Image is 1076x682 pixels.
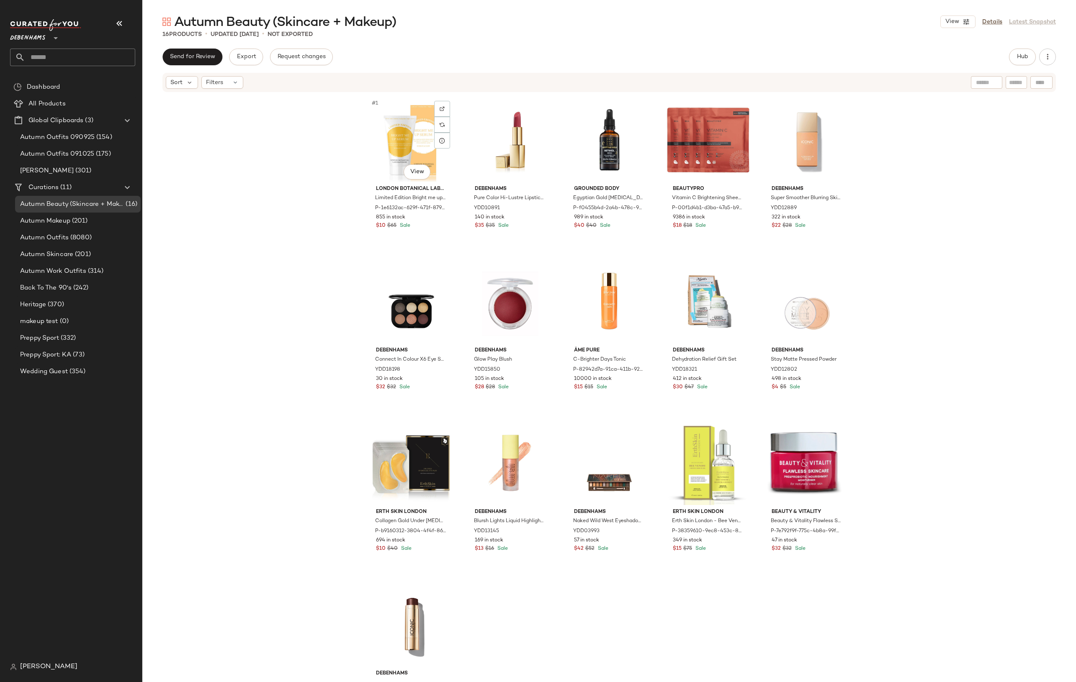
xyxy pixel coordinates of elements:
[376,384,385,391] span: $32
[376,545,386,553] span: $10
[567,97,651,182] img: m5060451230185_clear_xl
[376,214,405,221] span: 855 in stock
[673,185,744,193] span: BEAUTYPRO
[375,205,446,212] span: P-1e6132ac-629f-471f-879c-420f0870458d
[387,545,398,553] span: $40
[982,18,1002,26] a: Details
[486,384,495,391] span: $28
[672,528,743,535] span: P-38359610-9ec8-453c-8bd4-dbd8eed1c8c5
[475,214,505,221] span: 140 in stock
[573,518,644,525] span: Naked Wild West Eyeshadow Palette
[28,116,83,126] span: Global Clipboards
[83,116,93,126] span: (3)
[783,545,792,553] span: $32
[59,333,76,343] span: (332)
[672,356,736,364] span: Dehydration Relief Gift Set
[771,195,842,202] span: Super Smoother Blurring Skin Tint
[229,49,263,65] button: Export
[584,384,593,391] span: $15
[673,508,744,516] span: Erth Skin London
[940,15,976,28] button: View
[20,250,73,259] span: Autumn Skincare
[673,222,682,230] span: $18
[206,78,223,87] span: Filters
[72,283,88,293] span: (242)
[672,195,743,202] span: Vitamin C Brightening Sheet Mask - Pack Of 4
[376,537,405,544] span: 694 in stock
[20,367,68,377] span: Wedding Guest
[772,222,781,230] span: $22
[468,259,552,344] img: ydd15850_big%20diva%20energy_xl
[945,18,959,25] span: View
[772,537,797,544] span: 47 in stock
[375,528,446,535] span: P-b9160312-3804-4f4f-868e-d8f688e6484d
[399,546,412,551] span: Sale
[409,169,424,175] span: View
[474,518,545,525] span: Blursh Lights Liquid Highlighter
[20,267,86,276] span: Autumn Work Outfits
[567,259,651,344] img: m5060539992370_yellow_xl
[788,385,800,390] span: Sale
[666,420,750,505] img: m719284894389_white_xl
[497,223,509,228] span: Sale
[475,375,504,383] span: 105 in stock
[13,83,22,91] img: svg%3e
[771,356,837,364] span: Stay Matte Pressed Powder
[783,222,792,230] span: $28
[1017,54,1028,60] span: Hub
[673,384,683,391] span: $30
[376,222,386,230] span: $10
[270,49,333,65] button: Request changes
[474,195,545,202] span: Pure Color Hi-Lustre Lipstick 3.5g
[474,356,512,364] span: Glow Play Blush
[772,375,801,383] span: 498 in stock
[20,216,70,226] span: Autumn Makeup
[268,30,313,39] p: Not Exported
[574,347,645,354] span: âme pure
[694,223,706,228] span: Sale
[20,300,46,310] span: Heritage
[69,233,92,243] span: (8080)
[20,283,72,293] span: Back To The 90's
[74,166,92,176] span: (301)
[771,528,842,535] span: P-7e792f9f-775c-4b8a-99fb-f8aa07e79100
[772,214,801,221] span: 322 in stock
[695,385,708,390] span: Sale
[94,149,111,159] span: (175)
[20,133,95,142] span: Autumn Outfits 090925
[10,28,46,44] span: Debenhams
[497,385,509,390] span: Sale
[574,384,583,391] span: $15
[162,49,222,65] button: Send for Review
[376,375,403,383] span: 30 in stock
[474,366,500,374] span: YDD15850
[474,528,499,535] span: YDD13145
[765,420,849,505] img: m5065011162005_clear_xl
[10,19,81,31] img: cfy_white_logo.C9jOOHJF.svg
[595,385,607,390] span: Sale
[694,546,706,551] span: Sale
[20,333,59,343] span: Preppy Sport
[162,31,169,38] span: 16
[567,420,651,505] img: ydd03993_misc_xl
[371,99,380,108] span: #1
[387,384,396,391] span: $32
[673,375,702,383] span: 412 in stock
[28,183,59,192] span: Curations
[486,222,495,230] span: $35
[369,97,453,182] img: m7061286591715_clear_xl
[58,317,69,326] span: (0)
[59,183,72,192] span: (11)
[672,205,743,212] span: P-00f1d4b1-d3ba-47a5-b9c4-c43370574a25
[162,30,202,39] div: Products
[376,185,447,193] span: London Botanical Laboratories
[573,366,644,374] span: P-82942d7a-91ca-411b-922d-0ee280a97e29
[771,518,842,525] span: Beauty & Vitality Flawless Skincare Moisturiser 50ml
[70,216,88,226] span: (201)
[574,545,584,553] span: $42
[174,14,396,31] span: Autumn Beauty (Skincare + Makeup)
[573,205,644,212] span: P-f0455b4d-2a4b-478c-9718-2685d68b973c
[474,205,500,212] span: YDD10891
[475,545,484,553] span: $13
[672,518,743,525] span: Erth Skin London - Bee Venom + Manuka Honey Deep Hydration Serum Oil 30ml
